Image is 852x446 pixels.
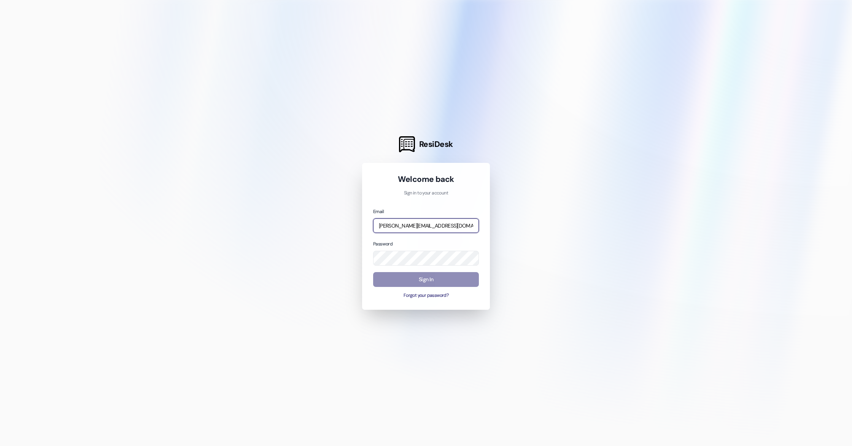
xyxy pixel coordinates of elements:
[373,292,479,299] button: Forgot your password?
[419,139,453,150] span: ResiDesk
[373,272,479,287] button: Sign In
[373,209,384,215] label: Email
[373,174,479,185] h1: Welcome back
[399,136,415,152] img: ResiDesk Logo
[373,241,393,247] label: Password
[373,190,479,197] p: Sign in to your account
[373,218,479,233] input: name@example.com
